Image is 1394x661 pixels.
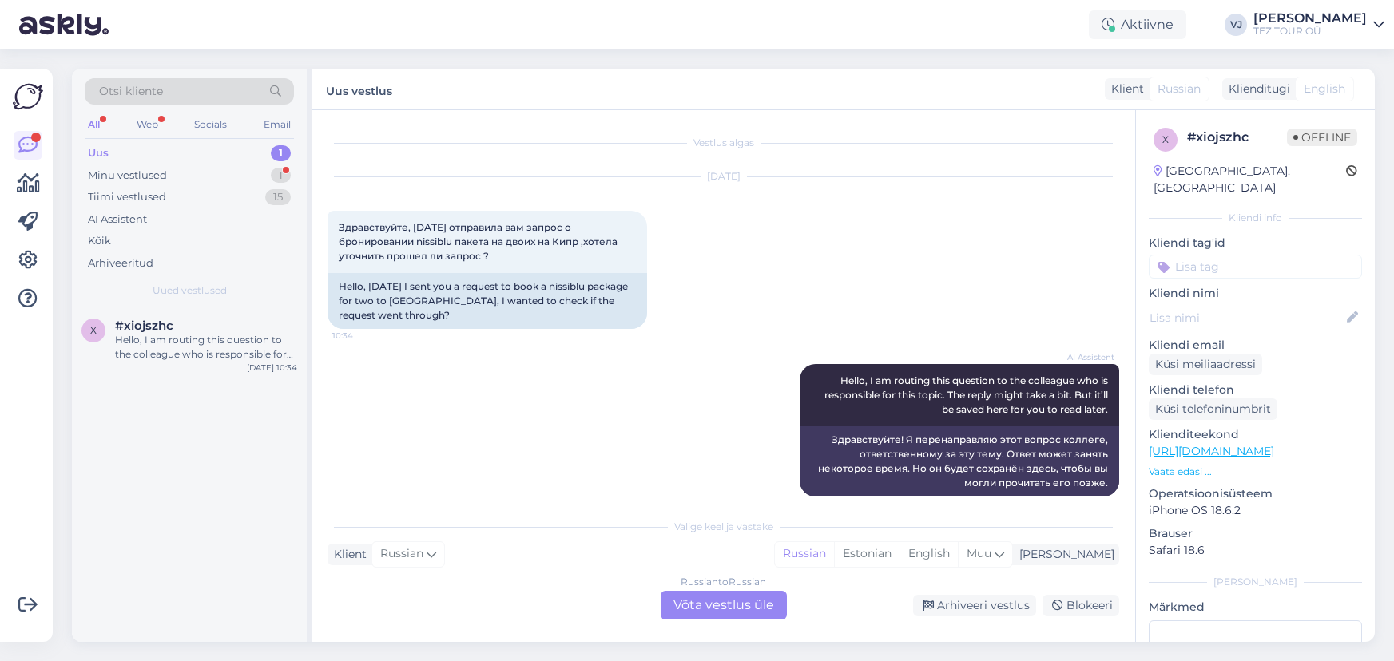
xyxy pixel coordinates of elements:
[153,283,227,298] span: Uued vestlused
[328,136,1119,150] div: Vestlus algas
[1162,133,1169,145] span: x
[1149,444,1274,458] a: [URL][DOMAIN_NAME]
[260,114,294,135] div: Email
[133,114,161,135] div: Web
[88,189,166,205] div: Tiimi vestlused
[1149,354,1262,375] div: Küsi meiliaadressi
[88,212,147,228] div: AI Assistent
[913,595,1036,616] div: Arhiveeri vestlus
[775,542,834,566] div: Russian
[88,233,111,249] div: Kõik
[271,145,291,161] div: 1
[1149,337,1362,354] p: Kliendi email
[1149,426,1362,443] p: Klienditeekond
[681,575,766,589] div: Russian to Russian
[1149,398,1277,420] div: Küsi telefoninumbrit
[271,168,291,184] div: 1
[1225,14,1247,36] div: VJ
[1149,502,1362,519] p: iPhone OS 18.6.2
[900,542,958,566] div: English
[1149,255,1362,279] input: Lisa tag
[1187,128,1287,147] div: # xiojszhc
[1149,465,1362,479] p: Vaata edasi ...
[1149,485,1362,502] p: Operatsioonisüsteem
[1043,595,1119,616] div: Blokeeri
[1149,211,1362,225] div: Kliendi info
[1304,81,1345,97] span: English
[90,324,97,336] span: x
[247,362,297,374] div: [DATE] 10:34
[328,520,1119,534] div: Valige keel ja vastake
[380,545,423,563] span: Russian
[328,273,647,329] div: Hello, [DATE] I sent you a request to book a nissiblu package for two to [GEOGRAPHIC_DATA], I wan...
[1054,351,1114,363] span: AI Assistent
[661,591,787,619] div: Võta vestlus üle
[1253,12,1384,38] a: [PERSON_NAME]TEZ TOUR OÜ
[328,169,1119,184] div: [DATE]
[13,81,43,112] img: Askly Logo
[332,330,392,342] span: 10:34
[1158,81,1201,97] span: Russian
[115,319,173,333] span: #xiojszhc
[1253,25,1367,38] div: TEZ TOUR OÜ
[834,542,900,566] div: Estonian
[85,114,103,135] div: All
[88,255,153,271] div: Arhiveeritud
[115,333,297,362] div: Hello, I am routing this question to the colleague who is responsible for this topic. The reply m...
[339,221,620,262] span: Здравствуйте, [DATE] отправила вам запрос о бронировании nissiblu пакета на двоих на Кипр ,хотела...
[1253,12,1367,25] div: [PERSON_NAME]
[1105,81,1144,97] div: Klient
[99,83,163,100] span: Otsi kliente
[1222,81,1290,97] div: Klienditugi
[88,168,167,184] div: Minu vestlused
[1154,163,1346,196] div: [GEOGRAPHIC_DATA], [GEOGRAPHIC_DATA]
[1287,129,1357,146] span: Offline
[191,114,230,135] div: Socials
[326,78,392,100] label: Uus vestlus
[1149,235,1362,251] p: Kliendi tag'id
[88,145,109,161] div: Uus
[1013,546,1114,563] div: [PERSON_NAME]
[1149,575,1362,589] div: [PERSON_NAME]
[967,546,991,560] span: Muu
[1149,599,1362,615] p: Märkmed
[800,426,1119,497] div: Здравствуйте! Я перенаправляю этот вопрос коллеге, ответственному за эту тему. Ответ может занять...
[265,189,291,205] div: 15
[1089,10,1186,39] div: Aktiivne
[328,546,367,563] div: Klient
[824,374,1110,415] span: Hello, I am routing this question to the colleague who is responsible for this topic. The reply m...
[1150,309,1344,327] input: Lisa nimi
[1149,382,1362,398] p: Kliendi telefon
[1149,542,1362,559] p: Safari 18.6
[1149,525,1362,542] p: Brauser
[1149,285,1362,302] p: Kliendi nimi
